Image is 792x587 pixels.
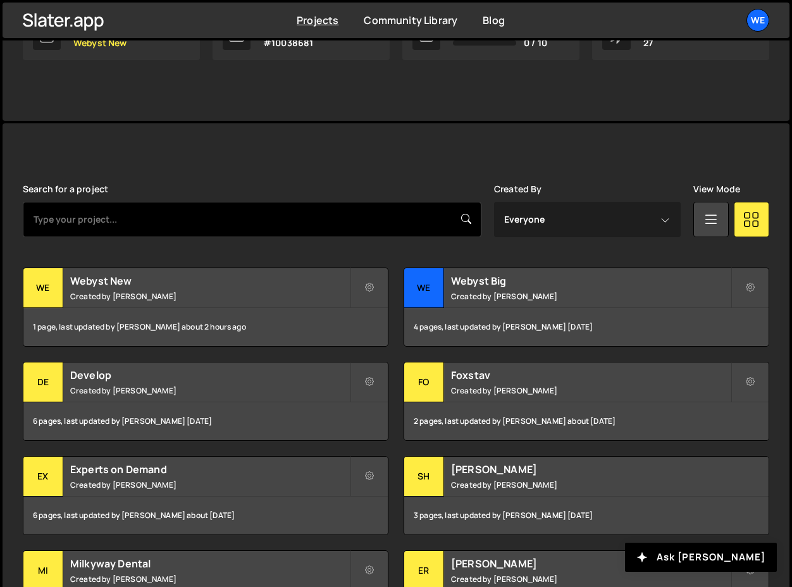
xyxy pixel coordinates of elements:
[746,9,769,32] a: We
[404,308,769,346] div: 4 pages, last updated by [PERSON_NAME] [DATE]
[451,368,731,382] h2: Foxstav
[70,479,350,490] small: Created by [PERSON_NAME]
[625,543,777,572] button: Ask [PERSON_NAME]
[364,13,457,27] a: Community Library
[70,291,350,302] small: Created by [PERSON_NAME]
[483,13,505,27] a: Blog
[23,457,63,497] div: Ex
[404,402,769,440] div: 2 pages, last updated by [PERSON_NAME] about [DATE]
[23,362,63,402] div: De
[23,362,388,441] a: De Develop Created by [PERSON_NAME] 6 pages, last updated by [PERSON_NAME] [DATE]
[70,574,350,584] small: Created by [PERSON_NAME]
[23,402,388,440] div: 6 pages, last updated by [PERSON_NAME] [DATE]
[70,557,350,571] h2: Milkyway Dental
[263,38,313,48] p: #10038681
[23,184,108,194] label: Search for a project
[297,13,338,27] a: Projects
[23,497,388,534] div: 6 pages, last updated by [PERSON_NAME] about [DATE]
[404,268,769,347] a: We Webyst Big Created by [PERSON_NAME] 4 pages, last updated by [PERSON_NAME] [DATE]
[70,368,350,382] h2: Develop
[451,291,731,302] small: Created by [PERSON_NAME]
[23,308,388,346] div: 1 page, last updated by [PERSON_NAME] about 2 hours ago
[404,362,769,441] a: Fo Foxstav Created by [PERSON_NAME] 2 pages, last updated by [PERSON_NAME] about [DATE]
[404,456,769,535] a: Sh [PERSON_NAME] Created by [PERSON_NAME] 3 pages, last updated by [PERSON_NAME] [DATE]
[73,38,127,48] p: Webyst New
[451,479,731,490] small: Created by [PERSON_NAME]
[404,362,444,402] div: Fo
[524,38,547,48] span: 0 / 10
[404,457,444,497] div: Sh
[23,456,388,535] a: Ex Experts on Demand Created by [PERSON_NAME] 6 pages, last updated by [PERSON_NAME] about [DATE]
[451,574,731,584] small: Created by [PERSON_NAME]
[494,184,542,194] label: Created By
[70,462,350,476] h2: Experts on Demand
[404,268,444,308] div: We
[451,385,731,396] small: Created by [PERSON_NAME]
[451,557,731,571] h2: [PERSON_NAME]
[23,268,388,347] a: We Webyst New Created by [PERSON_NAME] 1 page, last updated by [PERSON_NAME] about 2 hours ago
[23,268,63,308] div: We
[70,385,350,396] small: Created by [PERSON_NAME]
[451,274,731,288] h2: Webyst Big
[404,497,769,534] div: 3 pages, last updated by [PERSON_NAME] [DATE]
[70,274,350,288] h2: Webyst New
[643,38,704,48] p: 27
[451,462,731,476] h2: [PERSON_NAME]
[693,184,740,194] label: View Mode
[23,202,481,237] input: Type your project...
